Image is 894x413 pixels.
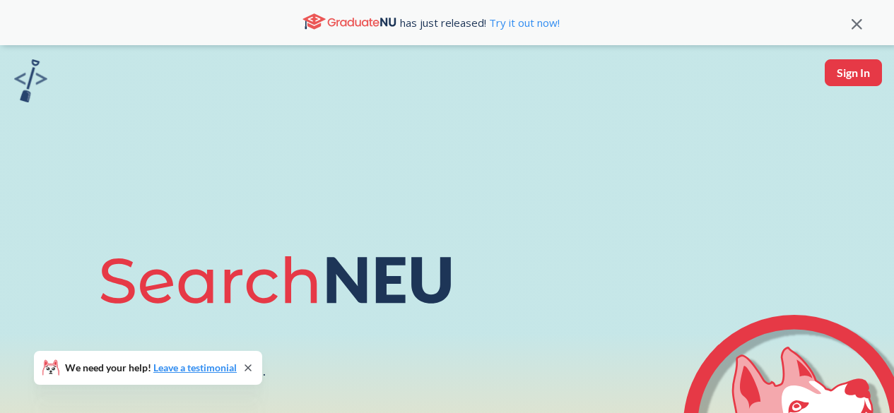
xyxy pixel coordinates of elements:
[400,15,560,30] span: has just released!
[486,16,560,30] a: Try it out now!
[14,59,47,102] img: sandbox logo
[14,59,47,107] a: sandbox logo
[825,59,882,86] button: Sign In
[65,363,237,373] span: We need your help!
[153,361,237,373] a: Leave a testimonial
